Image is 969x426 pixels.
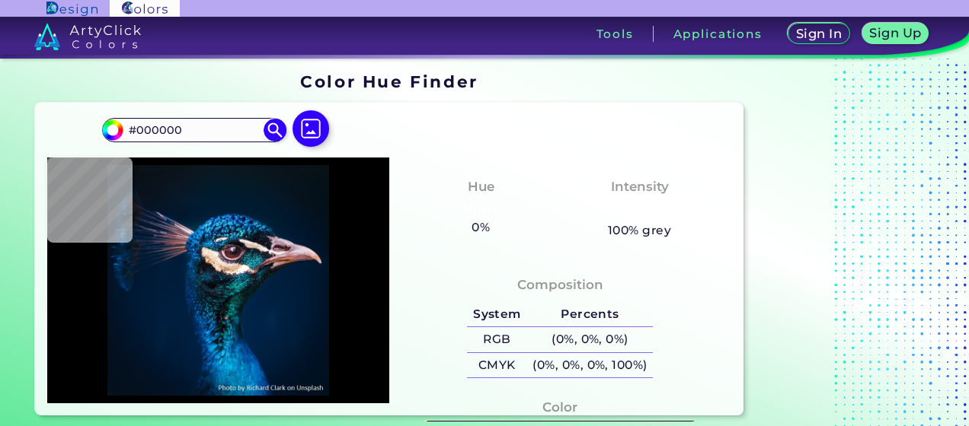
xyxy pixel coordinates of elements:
h5: RGB [467,327,526,352]
img: icon picture [293,110,329,147]
img: logo_artyclick_colors_white.svg [34,23,142,50]
a: Sign Up [865,24,926,43]
img: icon search [264,119,286,141]
h4: Color [542,396,577,418]
a: Sign In [791,24,847,43]
h4: Composition [517,274,603,296]
h5: 100% grey [608,221,671,240]
h3: Applications [673,28,763,40]
img: ArtyClick Design logo [46,2,98,16]
h5: 0% [465,218,495,237]
h5: CMYK [467,353,526,378]
img: img_pavlin.jpg [55,165,382,396]
h3: Tools [596,28,634,40]
h5: Sign In [798,28,839,40]
h1: Color Hue Finder [300,70,478,93]
h3: None [614,200,665,218]
h5: Sign Up [872,27,919,39]
h3: None [456,200,507,218]
h5: System [467,302,526,327]
h4: Hue [468,176,494,198]
h5: Percents [527,302,654,327]
h5: (0%, 0%, 0%) [527,327,654,352]
h5: (0%, 0%, 0%, 100%) [527,353,654,378]
h4: Intensity [611,176,669,198]
input: type color.. [123,119,265,140]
